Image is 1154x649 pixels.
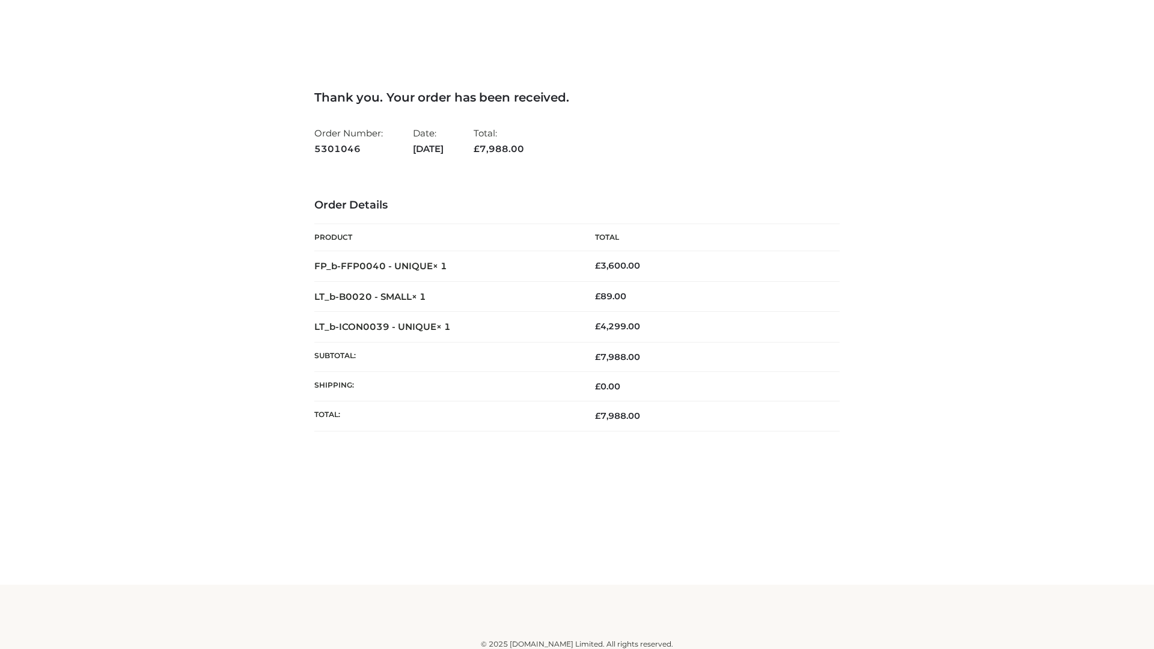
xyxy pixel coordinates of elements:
[595,291,600,302] span: £
[433,260,447,272] strong: × 1
[595,352,640,362] span: 7,988.00
[314,372,577,401] th: Shipping:
[595,381,600,392] span: £
[314,90,840,105] h3: Thank you. Your order has been received.
[412,291,426,302] strong: × 1
[595,260,640,271] bdi: 3,600.00
[595,291,626,302] bdi: 89.00
[314,199,840,212] h3: Order Details
[436,321,451,332] strong: × 1
[595,260,600,271] span: £
[314,321,451,332] strong: LT_b-ICON0039 - UNIQUE
[474,123,524,159] li: Total:
[474,143,524,154] span: 7,988.00
[314,342,577,371] th: Subtotal:
[595,352,600,362] span: £
[314,291,426,302] strong: LT_b-B0020 - SMALL
[413,123,444,159] li: Date:
[413,141,444,157] strong: [DATE]
[314,260,447,272] strong: FP_b-FFP0040 - UNIQUE
[595,410,640,421] span: 7,988.00
[314,224,577,251] th: Product
[595,321,600,332] span: £
[314,401,577,431] th: Total:
[474,143,480,154] span: £
[577,224,840,251] th: Total
[595,381,620,392] bdi: 0.00
[595,410,600,421] span: £
[595,321,640,332] bdi: 4,299.00
[314,141,383,157] strong: 5301046
[314,123,383,159] li: Order Number:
